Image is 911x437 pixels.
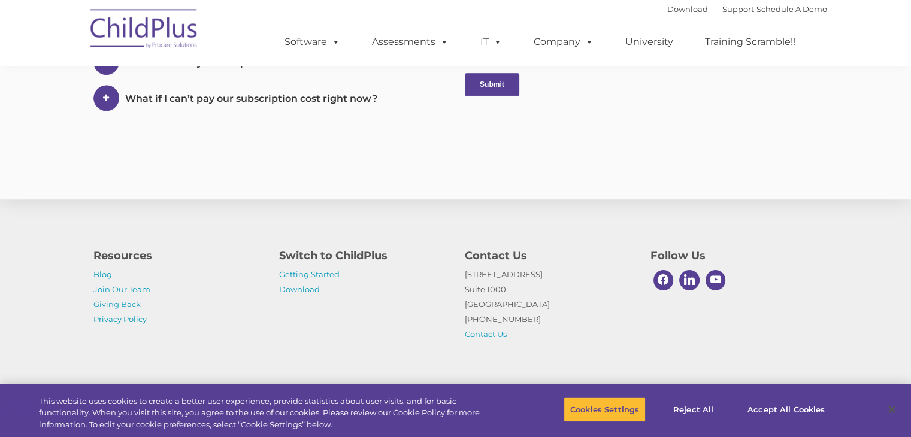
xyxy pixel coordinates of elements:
[39,396,501,431] div: This website uses cookies to create a better user experience, provide statistics about user visit...
[93,314,147,324] a: Privacy Policy
[360,30,461,54] a: Assessments
[273,30,352,54] a: Software
[177,79,213,88] span: Last name
[676,267,703,293] a: Linkedin
[756,4,827,14] a: Schedule A Demo
[177,128,228,137] span: Phone number
[722,4,754,14] a: Support
[650,247,818,264] h4: Follow Us
[667,4,827,14] font: |
[279,247,447,264] h4: Switch to ChildPlus
[650,267,677,293] a: Facebook
[667,4,708,14] a: Download
[93,284,150,294] a: Join Our Team
[93,299,141,309] a: Giving Back
[93,247,261,264] h4: Resources
[741,397,831,422] button: Accept All Cookies
[465,247,632,264] h4: Contact Us
[93,269,112,279] a: Blog
[84,1,204,60] img: ChildPlus by Procare Solutions
[279,269,340,279] a: Getting Started
[693,30,807,54] a: Training Scramble!!
[125,93,377,104] span: What if I can’t pay our subscription cost right now?
[522,30,606,54] a: Company
[279,284,320,294] a: Download
[465,329,507,339] a: Contact Us
[656,397,731,422] button: Reject All
[564,397,646,422] button: Cookies Settings
[703,267,729,293] a: Youtube
[613,30,685,54] a: University
[879,396,905,423] button: Close
[468,30,514,54] a: IT
[465,267,632,342] p: [STREET_ADDRESS] Suite 1000 [GEOGRAPHIC_DATA] [PHONE_NUMBER]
